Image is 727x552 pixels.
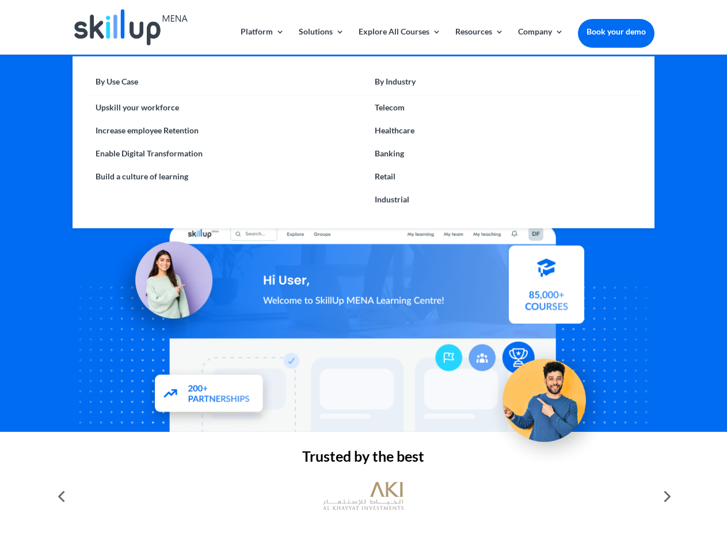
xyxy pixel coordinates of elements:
[323,476,404,516] img: al khayyat investments logo
[363,188,642,211] a: Industrial
[363,119,642,142] a: Healthcare
[363,165,642,188] a: Retail
[73,449,654,469] h2: Trusted by the best
[84,165,363,188] a: Build a culture of learning
[363,96,642,119] a: Telecom
[108,229,224,345] img: Learning Management Solution - SkillUp
[84,119,363,142] a: Increase employee Retention
[518,28,564,55] a: Company
[535,428,727,552] iframe: Chat Widget
[84,74,363,96] a: By Use Case
[143,363,276,426] img: Partners - SkillUp Mena
[74,9,187,45] img: Skillup Mena
[241,28,284,55] a: Platform
[509,250,584,328] img: Courses library - SkillUp MENA
[363,74,642,96] a: By Industry
[84,96,363,119] a: Upskill your workforce
[455,28,504,55] a: Resources
[299,28,344,55] a: Solutions
[578,19,654,44] a: Book your demo
[359,28,441,55] a: Explore All Courses
[486,335,614,462] img: Upskill your workforce - SkillUp
[84,142,363,165] a: Enable Digital Transformation
[363,142,642,165] a: Banking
